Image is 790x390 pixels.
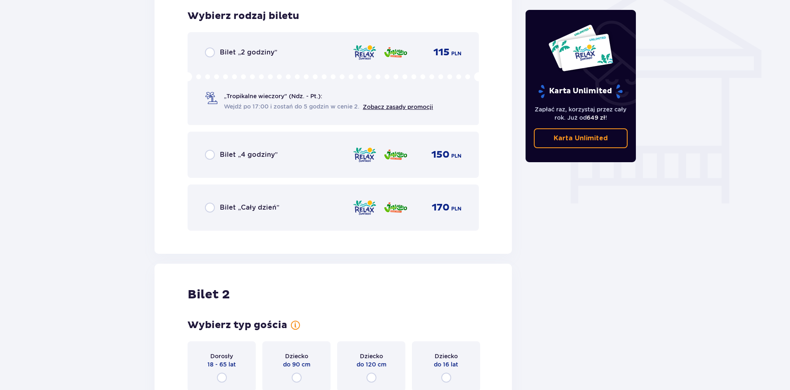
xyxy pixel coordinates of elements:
span: 170 [432,201,450,214]
span: Dziecko [435,352,458,360]
img: Jamango [383,44,408,61]
img: Jamango [383,199,408,216]
img: Jamango [383,146,408,163]
span: do 90 cm [283,360,310,369]
span: Dziecko [360,352,383,360]
span: 649 zł [587,114,605,121]
h2: Bilet 2 [188,287,230,303]
span: 18 - 65 lat [207,360,236,369]
span: 150 [431,149,450,161]
span: Wejdź po 17:00 i zostań do 5 godzin w cenie 2. [224,102,359,111]
span: Dorosły [210,352,233,360]
img: Relax [352,199,377,216]
span: PLN [451,152,462,160]
a: Karta Unlimited [534,128,628,148]
a: Zobacz zasady promocji [363,104,433,110]
span: PLN [451,205,462,213]
p: Zapłać raz, korzystaj przez cały rok. Już od ! [534,105,628,122]
img: Relax [352,44,377,61]
span: PLN [451,50,462,57]
p: Karta Unlimited [554,134,608,143]
h3: Wybierz rodzaj biletu [188,10,299,22]
span: Bilet „2 godziny” [220,48,277,57]
span: Bilet „Cały dzień” [220,203,279,212]
span: do 120 cm [357,360,386,369]
span: do 16 lat [434,360,458,369]
span: Bilet „4 godziny” [220,150,278,159]
span: Dziecko [285,352,308,360]
img: Dwie karty całoroczne do Suntago z napisem 'UNLIMITED RELAX', na białym tle z tropikalnymi liśćmi... [548,24,614,72]
span: „Tropikalne wieczory" (Ndz. - Pt.): [224,92,322,100]
span: 115 [433,46,450,59]
p: Karta Unlimited [538,84,623,99]
img: Relax [352,146,377,163]
h3: Wybierz typ gościa [188,319,287,331]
